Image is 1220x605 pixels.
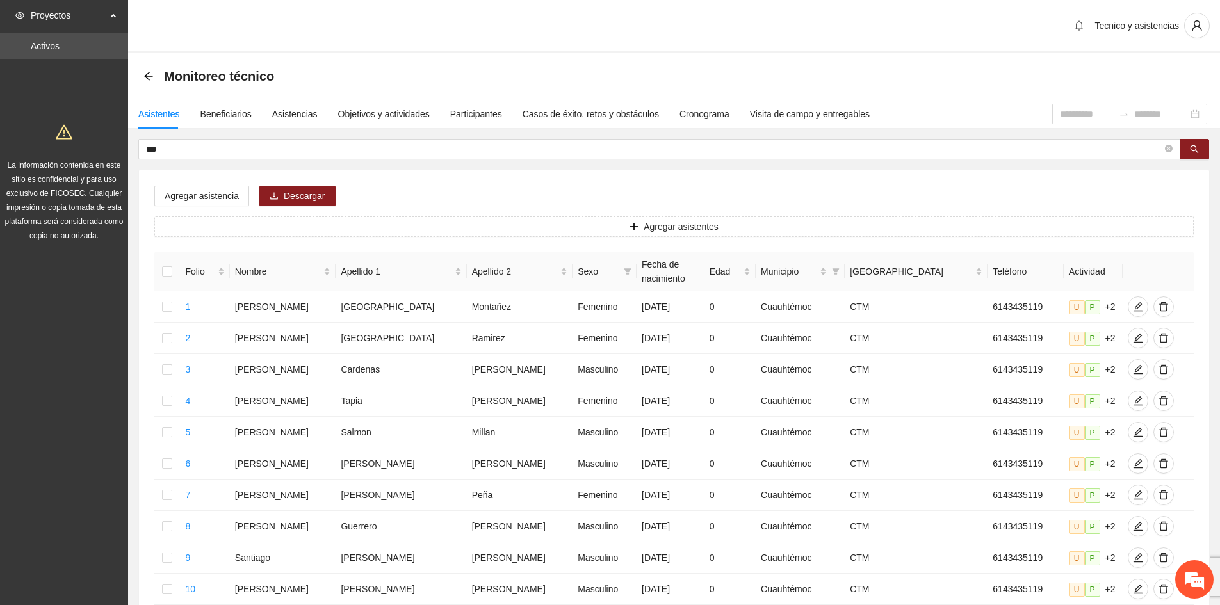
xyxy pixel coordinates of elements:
[1153,516,1174,536] button: delete
[230,574,336,605] td: [PERSON_NAME]
[230,354,336,385] td: [PERSON_NAME]
[185,396,190,406] a: 4
[1085,332,1100,346] span: P
[1085,520,1100,534] span: P
[467,511,573,542] td: [PERSON_NAME]
[750,107,870,121] div: Visita de campo y entregables
[1128,579,1148,599] button: edit
[230,291,336,323] td: [PERSON_NAME]
[630,222,638,232] span: plus
[336,511,466,542] td: Guerrero
[637,323,704,354] td: [DATE]
[637,291,704,323] td: [DATE]
[185,427,190,437] a: 5
[1153,296,1174,317] button: delete
[637,542,704,574] td: [DATE]
[185,521,190,531] a: 8
[573,480,637,511] td: Femenino
[31,41,60,51] a: Activos
[1154,521,1173,531] span: delete
[1128,458,1148,469] span: edit
[1128,391,1148,411] button: edit
[1154,396,1173,406] span: delete
[1064,323,1123,354] td: +2
[336,542,466,574] td: [PERSON_NAME]
[1085,457,1100,471] span: P
[1064,354,1123,385] td: +2
[704,417,756,448] td: 0
[756,385,845,417] td: Cuauhtémoc
[756,291,845,323] td: Cuauhtémoc
[1085,551,1100,565] span: P
[1069,583,1085,597] span: U
[1064,291,1123,323] td: +2
[15,11,24,20] span: eye
[185,264,215,278] span: Folio
[988,323,1064,354] td: 6143435119
[1064,252,1123,291] th: Actividad
[56,124,72,140] span: warning
[467,354,573,385] td: [PERSON_NAME]
[1069,15,1089,36] button: bell
[1153,328,1174,348] button: delete
[573,354,637,385] td: Masculino
[710,264,741,278] span: Edad
[165,189,239,203] span: Agregar asistencia
[1128,427,1148,437] span: edit
[988,385,1064,417] td: 6143435119
[845,448,988,480] td: CTM
[1190,145,1199,155] span: search
[1069,363,1085,377] span: U
[1153,422,1174,442] button: delete
[230,542,336,574] td: Santiago
[756,511,845,542] td: Cuauhtémoc
[185,458,190,469] a: 6
[1085,426,1100,440] span: P
[180,252,229,291] th: Folio
[185,364,190,375] a: 3
[1064,574,1123,605] td: +2
[230,417,336,448] td: [PERSON_NAME]
[573,448,637,480] td: Masculino
[138,107,180,121] div: Asistentes
[637,354,704,385] td: [DATE]
[341,264,451,278] span: Apellido 1
[272,107,318,121] div: Asistencias
[1119,109,1129,119] span: swap-right
[230,323,336,354] td: [PERSON_NAME]
[850,264,973,278] span: [GEOGRAPHIC_DATA]
[450,107,502,121] div: Participantes
[472,264,558,278] span: Apellido 2
[845,511,988,542] td: CTM
[1064,542,1123,574] td: +2
[637,417,704,448] td: [DATE]
[756,354,845,385] td: Cuauhtémoc
[704,448,756,480] td: 0
[336,574,466,605] td: [PERSON_NAME]
[637,574,704,605] td: [DATE]
[988,354,1064,385] td: 6143435119
[1128,553,1148,563] span: edit
[467,291,573,323] td: Montañez
[467,448,573,480] td: [PERSON_NAME]
[637,385,704,417] td: [DATE]
[1128,485,1148,505] button: edit
[704,385,756,417] td: 0
[637,448,704,480] td: [DATE]
[1069,426,1085,440] span: U
[1128,547,1148,568] button: edit
[164,66,274,86] span: Monitoreo técnico
[467,542,573,574] td: [PERSON_NAME]
[1069,551,1085,565] span: U
[336,323,466,354] td: [GEOGRAPHIC_DATA]
[988,511,1064,542] td: 6143435119
[336,448,466,480] td: [PERSON_NAME]
[1064,480,1123,511] td: +2
[832,268,840,275] span: filter
[1128,302,1148,312] span: edit
[1165,143,1173,156] span: close-circle
[336,252,466,291] th: Apellido 1
[1153,391,1174,411] button: delete
[1069,488,1085,503] span: U
[845,252,988,291] th: Colonia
